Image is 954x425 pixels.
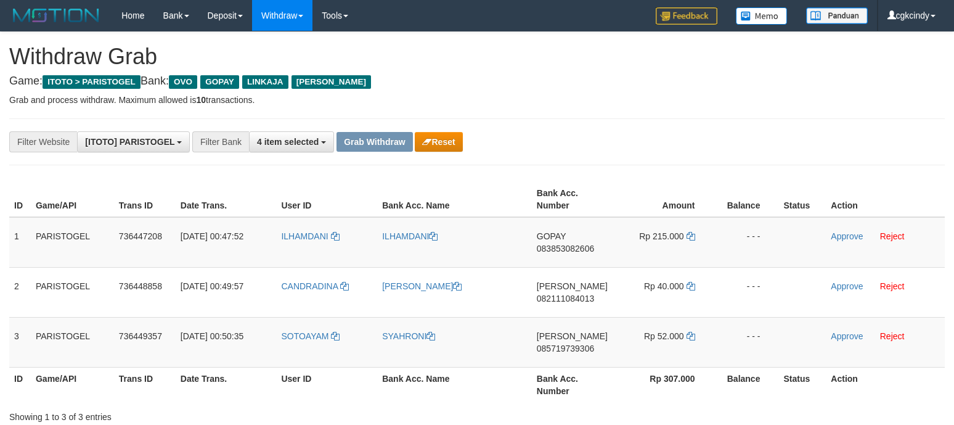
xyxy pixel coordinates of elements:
button: Grab Withdraw [336,132,412,152]
span: Rp 52.000 [644,331,684,341]
strong: 10 [196,95,206,105]
a: Copy 40000 to clipboard [687,281,695,291]
th: Action [826,367,945,402]
span: 736448858 [119,281,162,291]
th: Rp 307.000 [615,367,714,402]
span: GOPAY [537,231,566,241]
a: ILHAMDANI [382,231,438,241]
th: Bank Acc. Number [532,182,615,217]
a: Approve [831,331,863,341]
span: Rp 40.000 [644,281,684,291]
th: Date Trans. [176,367,277,402]
span: 4 item selected [257,137,319,147]
a: Copy 215000 to clipboard [687,231,695,241]
h4: Game: Bank: [9,75,945,88]
a: SYAHRONI [382,331,435,341]
a: Copy 52000 to clipboard [687,331,695,341]
span: [DATE] 00:50:35 [181,331,243,341]
span: SOTOAYAM [281,331,328,341]
th: Amount [615,182,714,217]
span: 736447208 [119,231,162,241]
a: SOTOAYAM [281,331,340,341]
span: LINKAJA [242,75,288,89]
img: Button%20Memo.svg [736,7,788,25]
th: Date Trans. [176,182,277,217]
td: 1 [9,217,31,268]
button: [ITOTO] PARISTOGEL [77,131,190,152]
th: Balance [714,182,779,217]
th: Action [826,182,945,217]
th: User ID [276,182,377,217]
span: CANDRADINA [281,281,338,291]
td: - - - [714,217,779,268]
span: [PERSON_NAME] [537,281,608,291]
img: MOTION_logo.png [9,6,103,25]
a: Approve [831,231,863,241]
div: Filter Website [9,131,77,152]
th: Status [778,367,826,402]
img: Feedback.jpg [656,7,717,25]
a: Reject [880,281,905,291]
div: Showing 1 to 3 of 3 entries [9,406,388,423]
td: PARISTOGEL [31,217,114,268]
p: Grab and process withdraw. Maximum allowed is transactions. [9,94,945,106]
a: CANDRADINA [281,281,349,291]
td: PARISTOGEL [31,267,114,317]
th: Trans ID [114,182,176,217]
a: Reject [880,231,905,241]
span: ILHAMDANI [281,231,328,241]
span: Rp 215.000 [639,231,683,241]
td: - - - [714,317,779,367]
a: Approve [831,281,863,291]
a: [PERSON_NAME] [382,281,462,291]
td: - - - [714,267,779,317]
th: Bank Acc. Name [377,182,532,217]
div: Filter Bank [192,131,249,152]
span: Copy 082111084013 to clipboard [537,294,594,303]
a: Reject [880,331,905,341]
th: Bank Acc. Number [532,367,615,402]
img: panduan.png [806,7,868,24]
span: [DATE] 00:49:57 [181,281,243,291]
button: 4 item selected [249,131,334,152]
span: Copy 085719739306 to clipboard [537,344,594,353]
span: [PERSON_NAME] [291,75,371,89]
span: [DATE] 00:47:52 [181,231,243,241]
span: [PERSON_NAME] [537,331,608,341]
span: OVO [169,75,197,89]
span: GOPAY [200,75,239,89]
span: Copy 083853082606 to clipboard [537,244,594,254]
h1: Withdraw Grab [9,44,945,69]
td: 2 [9,267,31,317]
th: ID [9,182,31,217]
th: User ID [276,367,377,402]
span: ITOTO > PARISTOGEL [43,75,141,89]
th: Balance [714,367,779,402]
th: Game/API [31,182,114,217]
button: Reset [415,132,462,152]
span: [ITOTO] PARISTOGEL [85,137,174,147]
th: Status [778,182,826,217]
a: ILHAMDANI [281,231,339,241]
th: Bank Acc. Name [377,367,532,402]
